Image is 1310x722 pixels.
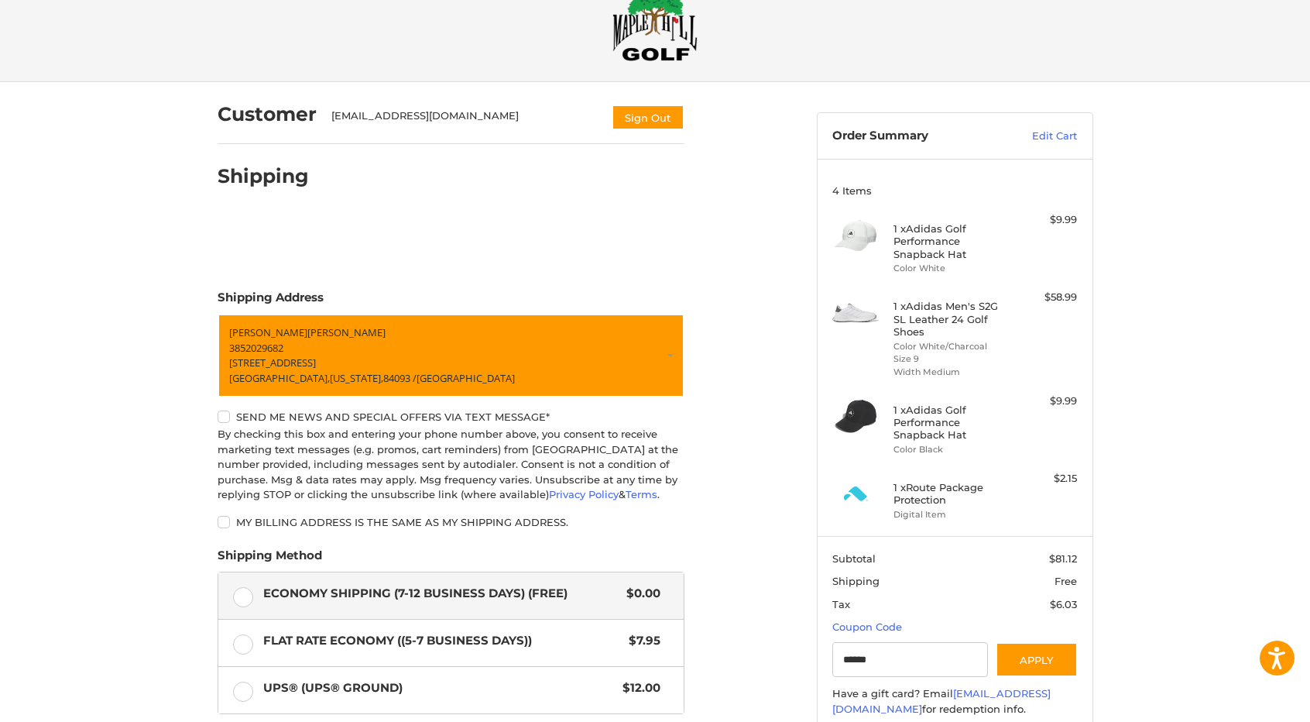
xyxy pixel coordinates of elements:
li: Color White/Charcoal [893,340,1012,353]
h3: Order Summary [832,129,999,144]
h4: 1 x Adidas Men's S2G SL Leather 24 Golf Shoes [893,300,1012,338]
li: Color White [893,262,1012,275]
span: $6.03 [1050,598,1077,610]
a: Edit Cart [999,129,1077,144]
label: My billing address is the same as my shipping address. [218,516,684,528]
span: Tax [832,598,850,610]
span: $7.95 [622,632,661,650]
a: [EMAIL_ADDRESS][DOMAIN_NAME] [832,687,1051,715]
div: $9.99 [1016,394,1077,409]
h3: 4 Items [832,184,1077,197]
span: [PERSON_NAME] [229,325,307,339]
h4: 1 x Adidas Golf Performance Snapback Hat [893,222,1012,260]
div: $2.15 [1016,471,1077,486]
span: $0.00 [619,585,661,603]
li: Color Black [893,443,1012,456]
span: [GEOGRAPHIC_DATA] [417,370,515,384]
li: Digital Item [893,508,1012,521]
span: [STREET_ADDRESS] [229,356,316,370]
span: [US_STATE], [330,370,383,384]
span: $81.12 [1049,552,1077,565]
a: Terms [626,488,657,500]
button: Sign Out [612,105,684,130]
legend: Shipping Method [218,547,322,572]
span: 84093 / [383,370,417,384]
span: $12.00 [616,679,661,697]
h2: Shipping [218,164,309,188]
span: Flat Rate Economy ((5-7 Business Days)) [263,632,622,650]
span: Free [1055,575,1077,587]
label: Send me news and special offers via text message* [218,411,684,423]
span: Subtotal [832,552,876,565]
a: Privacy Policy [549,488,619,500]
a: Enter or select a different address [218,314,684,397]
li: Width Medium [893,366,1012,379]
div: [EMAIL_ADDRESS][DOMAIN_NAME] [331,108,596,130]
h2: Customer [218,102,317,126]
span: UPS® (UPS® Ground) [263,679,616,697]
li: Size 9 [893,352,1012,366]
h4: 1 x Route Package Protection [893,481,1012,507]
div: By checking this box and entering your phone number above, you consent to receive marketing text ... [218,427,684,503]
span: Shipping [832,575,880,587]
div: $58.99 [1016,290,1077,305]
span: [GEOGRAPHIC_DATA], [229,370,330,384]
span: 3852029682 [229,340,283,354]
div: Have a gift card? Email for redemption info. [832,686,1077,717]
input: Gift Certificate or Coupon Code [832,642,988,677]
legend: Shipping Address [218,289,324,314]
a: Coupon Code [832,621,902,633]
div: $9.99 [1016,212,1077,228]
h4: 1 x Adidas Golf Performance Snapback Hat [893,404,1012,442]
span: Economy Shipping (7-12 Business Days) (Free) [263,585,619,603]
span: [PERSON_NAME] [307,325,386,339]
